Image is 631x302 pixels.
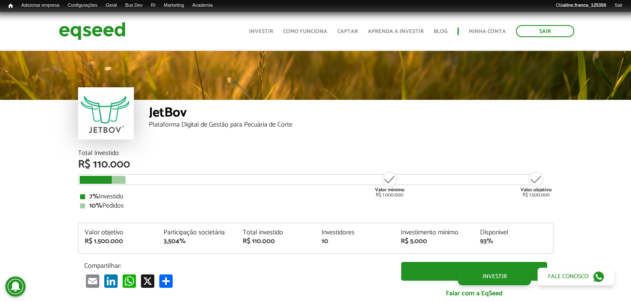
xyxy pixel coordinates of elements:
a: Falar com a EqSeed [401,285,547,302]
div: R$ 1.500.000 [85,238,151,245]
div: Disponível [480,229,547,236]
div: Pedidos [80,203,551,209]
strong: Valor objetivo [520,186,552,194]
div: R$ 1.500.000 [520,171,552,198]
div: R$ 1.000.000 [374,171,405,198]
a: Configurações [64,2,102,9]
a: Academia [188,2,217,9]
a: Oláaline.franca_125350 [552,2,611,9]
a: LinkedIn [103,274,119,288]
a: RI [147,2,160,9]
div: Investido [80,193,551,200]
a: Geral [101,2,121,9]
div: Plataforma Digital de Gestão para Pecuária de Corte [149,122,553,128]
div: R$ 110.000 [243,238,309,245]
strong: Valor mínimo [375,186,405,194]
a: Marketing [160,2,188,9]
div: 10 [322,238,388,245]
a: Início [4,2,17,10]
a: Compartilhar [158,274,174,288]
div: Participação societária [163,229,230,236]
a: X [139,274,156,288]
a: Minha conta [469,29,506,34]
a: Fale conosco [538,268,614,285]
strong: 10% [89,200,102,211]
strong: aline.franca_125350 [563,3,606,8]
a: Email [84,274,101,288]
a: Investir [401,262,547,281]
div: Total investido [243,229,309,236]
a: Aprenda a investir [368,29,424,34]
strong: 7% [89,191,99,202]
div: Investidores [322,229,388,236]
a: Investir [249,29,273,34]
img: EqSeed [59,20,126,42]
a: Captar [337,29,358,34]
a: Bus Dev [121,2,147,9]
div: R$ 5.000 [401,238,468,245]
a: Investir [458,268,531,285]
a: Sair [516,25,574,37]
a: Como funciona [283,29,327,34]
a: Blog [434,29,447,34]
div: Total Investido [78,150,553,157]
div: Investimento mínimo [401,229,468,236]
div: R$ 110.000 [78,159,553,170]
a: WhatsApp [121,274,138,288]
a: Sair [610,2,627,9]
p: Compartilhar: [84,262,389,270]
div: Valor objetivo [85,229,151,236]
div: 93% [480,238,547,245]
div: JetBov [149,106,553,122]
a: Adicionar empresa [17,2,64,9]
span: Início [8,3,13,9]
div: 3,504% [163,238,230,245]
